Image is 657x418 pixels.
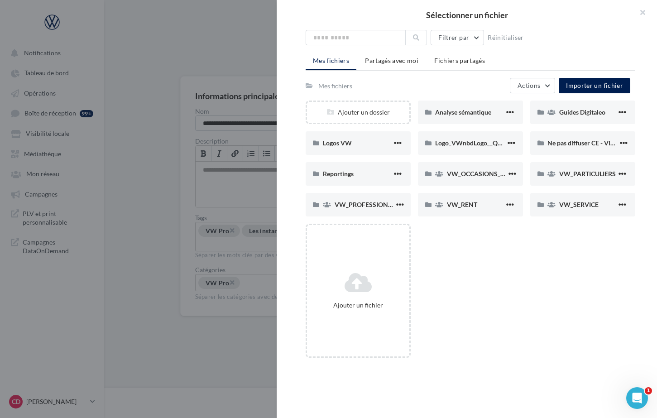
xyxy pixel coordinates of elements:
[447,170,536,178] span: VW_OCCASIONS_GARANTIES
[547,139,657,147] span: Ne pas diffuser CE - Vignette operation
[323,139,352,147] span: Logos VW
[645,387,652,394] span: 1
[566,82,623,89] span: Importer un fichier
[435,108,491,116] span: Analyse sémantique
[484,32,528,43] button: Réinitialiser
[311,301,406,310] div: Ajouter un fichier
[447,201,477,208] span: VW_RENT
[307,108,409,117] div: Ajouter un dossier
[313,57,349,64] span: Mes fichiers
[559,201,599,208] span: VW_SERVICE
[318,82,352,91] div: Mes fichiers
[518,82,540,89] span: Actions
[434,57,485,64] span: Fichiers partagés
[510,78,555,93] button: Actions
[431,30,484,45] button: Filtrer par
[559,170,616,178] span: VW_PARTICULIERS
[291,11,643,19] h2: Sélectionner un fichier
[365,57,418,64] span: Partagés avec moi
[335,201,403,208] span: VW_PROFESSIONNELS
[559,108,605,116] span: Guides Digitaleo
[323,170,354,178] span: Reportings
[626,387,648,409] iframe: Intercom live chat
[435,139,604,147] span: Logo_VWnbdLogo__QUI A MIS DES FICHIERS_Merci_Claire
[559,78,630,93] button: Importer un fichier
